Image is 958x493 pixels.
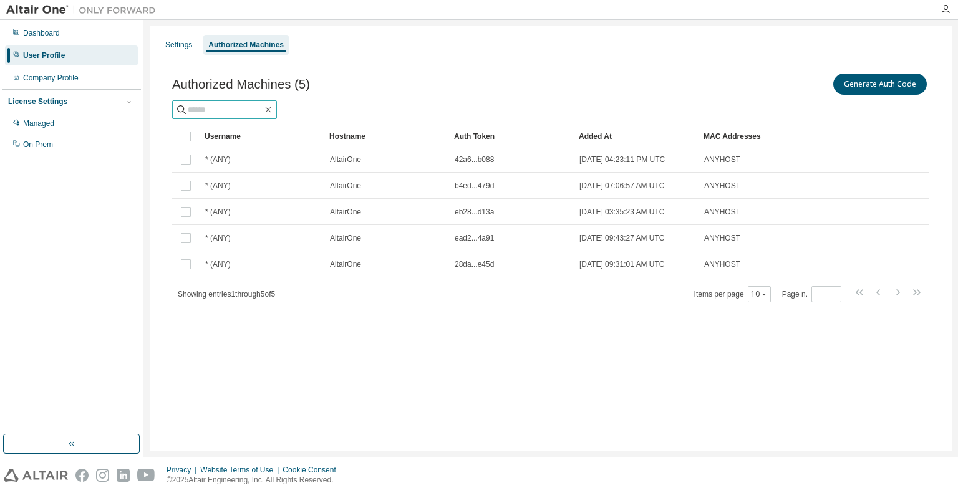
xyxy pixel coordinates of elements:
img: linkedin.svg [117,469,130,482]
div: License Settings [8,97,67,107]
span: ANYHOST [704,259,740,269]
button: Generate Auth Code [833,74,927,95]
div: Username [205,127,319,146]
span: b4ed...479d [455,181,494,191]
span: AltairOne [330,233,361,243]
span: Showing entries 1 through 5 of 5 [178,290,275,299]
span: ANYHOST [704,155,740,165]
span: Items per page [694,286,771,302]
button: 10 [751,289,768,299]
span: AltairOne [330,207,361,217]
div: Settings [165,40,192,50]
span: [DATE] 09:43:27 AM UTC [579,233,665,243]
span: AltairOne [330,181,361,191]
span: * (ANY) [205,155,231,165]
span: [DATE] 09:31:01 AM UTC [579,259,665,269]
span: Authorized Machines (5) [172,77,310,92]
div: Company Profile [23,73,79,83]
span: ANYHOST [704,207,740,217]
img: facebook.svg [75,469,89,482]
p: © 2025 Altair Engineering, Inc. All Rights Reserved. [167,475,344,486]
span: ANYHOST [704,233,740,243]
span: * (ANY) [205,233,231,243]
span: eb28...d13a [455,207,494,217]
span: AltairOne [330,259,361,269]
div: Authorized Machines [208,40,284,50]
span: 28da...e45d [455,259,494,269]
div: User Profile [23,50,65,60]
img: youtube.svg [137,469,155,482]
img: altair_logo.svg [4,469,68,482]
span: * (ANY) [205,207,231,217]
div: MAC Addresses [704,127,798,146]
span: ead2...4a91 [455,233,494,243]
div: Dashboard [23,28,60,38]
span: 42a6...b088 [455,155,494,165]
div: On Prem [23,140,53,150]
div: Added At [579,127,694,146]
div: Cookie Consent [283,465,343,475]
div: Managed [23,118,54,128]
span: [DATE] 03:35:23 AM UTC [579,207,665,217]
span: [DATE] 07:06:57 AM UTC [579,181,665,191]
img: Altair One [6,4,162,16]
span: ANYHOST [704,181,740,191]
span: Page n. [782,286,841,302]
div: Website Terms of Use [200,465,283,475]
div: Privacy [167,465,200,475]
span: [DATE] 04:23:11 PM UTC [579,155,665,165]
span: AltairOne [330,155,361,165]
span: * (ANY) [205,259,231,269]
div: Auth Token [454,127,569,146]
img: instagram.svg [96,469,109,482]
span: * (ANY) [205,181,231,191]
div: Hostname [329,127,444,146]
